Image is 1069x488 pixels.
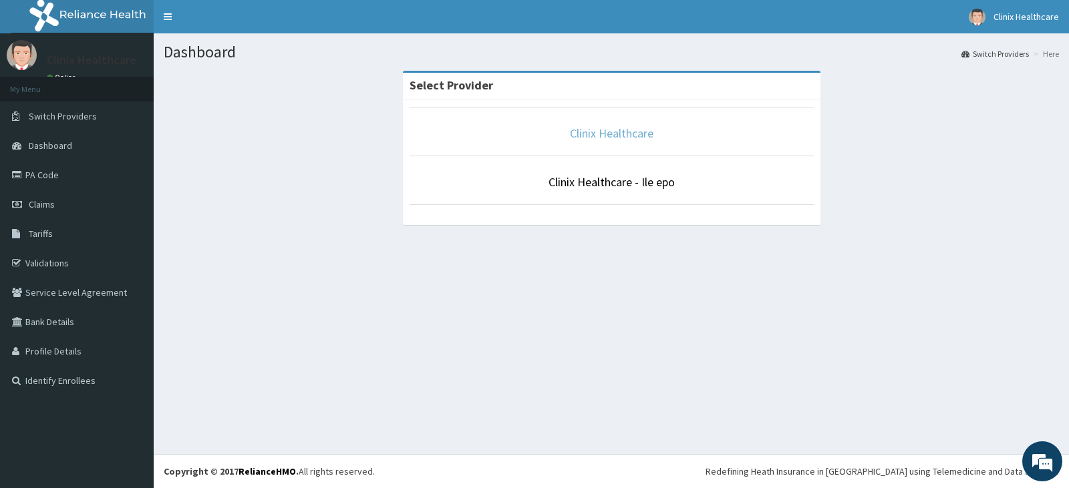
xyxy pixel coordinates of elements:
[29,140,72,152] span: Dashboard
[969,9,985,25] img: User Image
[994,11,1059,23] span: Clinix Healthcare
[164,465,299,477] strong: Copyright © 2017 .
[570,126,653,141] a: Clinix Healthcare
[706,465,1059,478] div: Redefining Heath Insurance in [GEOGRAPHIC_DATA] using Telemedicine and Data Science!
[239,465,296,477] a: RelianceHMO
[29,110,97,122] span: Switch Providers
[961,48,1029,59] a: Switch Providers
[47,54,136,66] p: Clinix Healthcare
[164,43,1059,61] h1: Dashboard
[410,77,493,93] strong: Select Provider
[154,454,1069,488] footer: All rights reserved.
[29,198,55,210] span: Claims
[1030,48,1059,59] li: Here
[549,174,675,190] a: Clinix Healthcare - Ile epo
[7,40,37,70] img: User Image
[29,228,53,240] span: Tariffs
[47,73,79,82] a: Online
